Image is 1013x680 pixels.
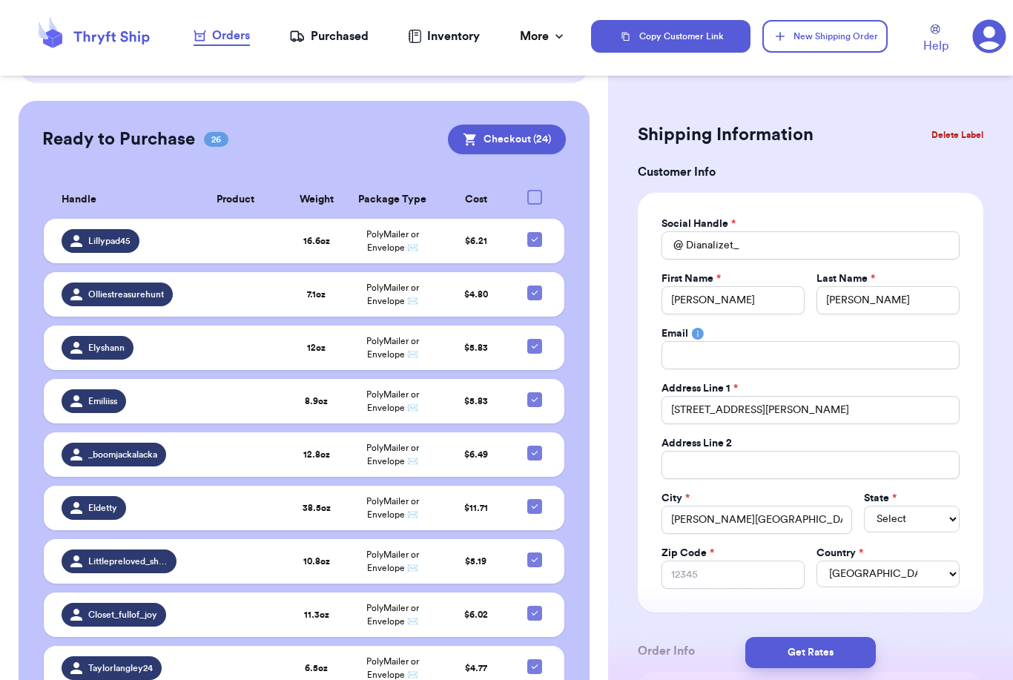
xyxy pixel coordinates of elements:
[661,326,688,341] label: Email
[42,128,195,151] h2: Ready to Purchase
[303,450,330,459] strong: 12.8 oz
[464,397,488,406] span: $ 5.83
[194,27,250,44] div: Orders
[88,342,125,354] span: Elyshann
[307,343,326,352] strong: 12 oz
[745,637,876,668] button: Get Rates
[816,271,875,286] label: Last Name
[304,610,329,619] strong: 11.3 oz
[464,290,488,299] span: $ 4.80
[520,27,567,45] div: More
[762,20,887,53] button: New Shipping Order
[307,290,326,299] strong: 7.1 oz
[591,20,751,53] button: Copy Customer Link
[661,491,690,506] label: City
[286,181,347,219] th: Weight
[464,450,488,459] span: $ 6.49
[465,557,486,566] span: $ 5.19
[366,604,419,626] span: PolyMailer or Envelope ✉️
[88,449,157,461] span: _boomjackalacka
[661,381,738,396] label: Address Line 1
[366,497,419,519] span: PolyMailer or Envelope ✉️
[464,610,488,619] span: $ 6.02
[864,491,897,506] label: State
[464,343,488,352] span: $ 5.83
[465,237,487,245] span: $ 6.21
[448,125,566,154] button: Checkout (24)
[638,163,983,181] h3: Customer Info
[366,657,419,679] span: PolyMailer or Envelope ✉️
[194,27,250,46] a: Orders
[366,230,419,252] span: PolyMailer or Envelope ✉️
[305,397,328,406] strong: 8.9 oz
[366,443,419,466] span: PolyMailer or Envelope ✉️
[661,546,714,561] label: Zip Code
[925,119,989,151] button: Delete Label
[638,123,814,147] h2: Shipping Information
[366,550,419,572] span: PolyMailer or Envelope ✉️
[972,19,1006,53] a: 1
[303,237,330,245] strong: 16.6 oz
[289,27,369,45] a: Purchased
[88,662,153,674] span: Taylorlangley24
[62,192,96,208] span: Handle
[661,217,736,231] label: Social Handle
[305,664,328,673] strong: 6.5 oz
[661,436,732,451] label: Address Line 2
[204,132,228,147] span: 26
[303,557,330,566] strong: 10.8 oz
[88,235,131,247] span: Lillypad45
[465,664,487,673] span: $ 4.77
[661,231,683,260] div: @
[303,504,331,512] strong: 38.5 oz
[88,609,157,621] span: Closet_fullof_joy
[88,555,168,567] span: Littlepreloved_shop
[88,502,117,514] span: Eldetty
[366,283,419,306] span: PolyMailer or Envelope ✉️
[366,390,419,412] span: PolyMailer or Envelope ✉️
[366,337,419,359] span: PolyMailer or Envelope ✉️
[661,271,721,286] label: First Name
[347,181,438,219] th: Package Type
[185,181,286,219] th: Product
[816,546,863,561] label: Country
[661,561,805,589] input: 12345
[438,181,514,219] th: Cost
[88,395,117,407] span: Emiliiss
[408,27,480,45] a: Inventory
[923,24,948,55] a: Help
[88,288,164,300] span: Olliestreasurehunt
[923,37,948,55] span: Help
[464,504,488,512] span: $ 11.71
